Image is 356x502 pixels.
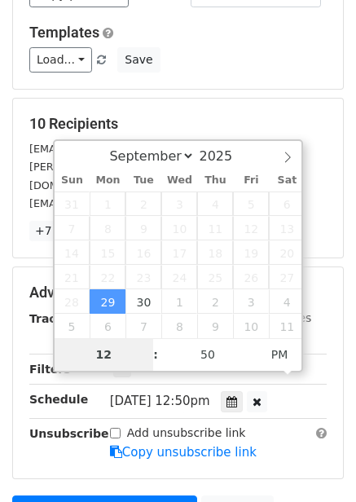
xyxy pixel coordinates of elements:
span: Wed [161,175,197,186]
span: October 4, 2025 [269,289,305,314]
span: September 13, 2025 [269,216,305,240]
span: September 18, 2025 [197,240,233,265]
span: September 12, 2025 [233,216,269,240]
span: September 28, 2025 [55,289,90,314]
span: Sat [269,175,305,186]
span: September 4, 2025 [197,192,233,216]
span: September 15, 2025 [90,240,125,265]
span: Mon [90,175,125,186]
span: September 25, 2025 [197,265,233,289]
span: September 21, 2025 [55,265,90,289]
span: September 10, 2025 [161,216,197,240]
span: October 11, 2025 [269,314,305,338]
span: October 9, 2025 [197,314,233,338]
span: Sun [55,175,90,186]
span: September 24, 2025 [161,265,197,289]
a: Load... [29,47,92,73]
strong: Filters [29,363,71,376]
small: [PERSON_NAME][EMAIL_ADDRESS][PERSON_NAME][DOMAIN_NAME] [29,161,297,192]
span: September 3, 2025 [161,192,197,216]
span: September 1, 2025 [90,192,125,216]
span: September 20, 2025 [269,240,305,265]
span: September 6, 2025 [269,192,305,216]
span: September 17, 2025 [161,240,197,265]
span: [DATE] 12:50pm [110,394,210,408]
span: October 2, 2025 [197,289,233,314]
span: September 19, 2025 [233,240,269,265]
span: September 27, 2025 [269,265,305,289]
span: : [153,338,158,371]
span: September 8, 2025 [90,216,125,240]
span: September 9, 2025 [125,216,161,240]
a: Copy unsubscribe link [110,445,257,460]
span: September 22, 2025 [90,265,125,289]
strong: Tracking [29,312,84,325]
button: Save [117,47,160,73]
span: October 7, 2025 [125,314,161,338]
span: Tue [125,175,161,186]
h5: Advanced [29,284,327,302]
span: October 1, 2025 [161,289,197,314]
input: Year [195,148,253,164]
small: [EMAIL_ADDRESS][PERSON_NAME][DOMAIN_NAME] [29,143,297,155]
span: September 26, 2025 [233,265,269,289]
strong: Schedule [29,393,88,406]
span: September 23, 2025 [125,265,161,289]
span: October 6, 2025 [90,314,125,338]
a: Templates [29,24,99,41]
span: September 2, 2025 [125,192,161,216]
span: October 10, 2025 [233,314,269,338]
input: Minute [158,338,257,371]
input: Hour [55,338,154,371]
span: August 31, 2025 [55,192,90,216]
span: Fri [233,175,269,186]
span: September 11, 2025 [197,216,233,240]
span: September 30, 2025 [125,289,161,314]
iframe: Chat Widget [275,424,356,502]
span: October 5, 2025 [55,314,90,338]
span: September 14, 2025 [55,240,90,265]
a: +7 more [29,221,90,241]
h5: 10 Recipients [29,115,327,133]
span: October 8, 2025 [161,314,197,338]
span: September 29, 2025 [90,289,125,314]
span: September 7, 2025 [55,216,90,240]
label: Add unsubscribe link [127,425,246,442]
span: Thu [197,175,233,186]
span: October 3, 2025 [233,289,269,314]
span: September 16, 2025 [125,240,161,265]
strong: Unsubscribe [29,427,109,440]
small: [EMAIL_ADDRESS][DOMAIN_NAME] [29,197,211,209]
span: September 5, 2025 [233,192,269,216]
span: Click to toggle [257,338,302,371]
